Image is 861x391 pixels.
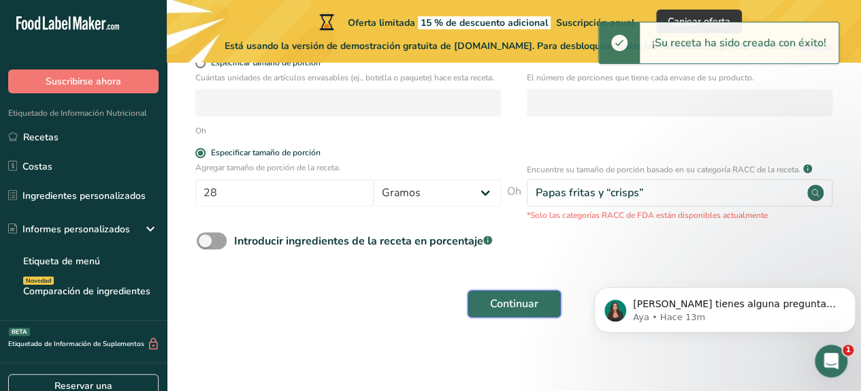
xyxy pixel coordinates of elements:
font: Introducir ingredientes de la receta en porcentaje [234,234,483,249]
button: Canjear oferta [656,10,742,33]
font: Comparación de ingredientes [23,285,150,298]
font: 15 % de descuento adicional [421,16,548,29]
font: Etiquetado de Información Nutricional [8,108,147,119]
font: Agregar tamaño de porción de la receta. [195,162,340,173]
button: Suscribirse ahora [8,69,159,93]
iframe: Mensaje de notificaciones del intercomunicador [589,259,861,354]
font: Etiqueta de menú [23,255,100,268]
font: Papas fritas y “crisps” [536,185,644,200]
font: Encuentre su tamaño de porción basado en su categoría RACC de la receta. [527,164,800,175]
font: Etiquetado de Información de Suplementos [8,339,144,349]
font: Recetas [23,131,59,144]
iframe: Chat en vivo de Intercom [815,345,847,377]
button: Continuar [468,290,561,317]
font: *Solo las categorías RACC de FDA están disponibles actualmente [527,210,768,221]
font: Informes personalizados [22,223,130,236]
font: 1 [845,345,851,354]
font: Oh [507,184,521,199]
font: Novedad [26,277,51,285]
font: BETA [12,328,27,336]
font: Canjear oferta [668,15,730,28]
input: Escribe aquí el tamaño de la porción. [195,179,374,206]
font: El número de porciones que tiene cada envase de su producto. [527,72,754,83]
font: Oferta limitada [348,16,415,29]
font: Especificar tamaño de porción [211,57,321,68]
font: Continuar [490,296,538,311]
font: Costas [22,160,52,173]
font: Suscribirse ahora [46,75,121,88]
font: Especificar tamaño de porción [211,147,321,158]
font: Oh [195,125,206,136]
font: Está usando la versión de demostración gratuita de [DOMAIN_NAME]. Para desbloquear todas las func... [225,40,803,52]
font: Ingredientes personalizados [22,189,146,202]
font: ¡Su receta ha sido creada con éxito! [652,35,826,50]
font: Suscripción anual [556,16,634,29]
font: Cuántas unidades de artículos envasables (ej., botella o paquete) hace esta receta. [195,72,494,83]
